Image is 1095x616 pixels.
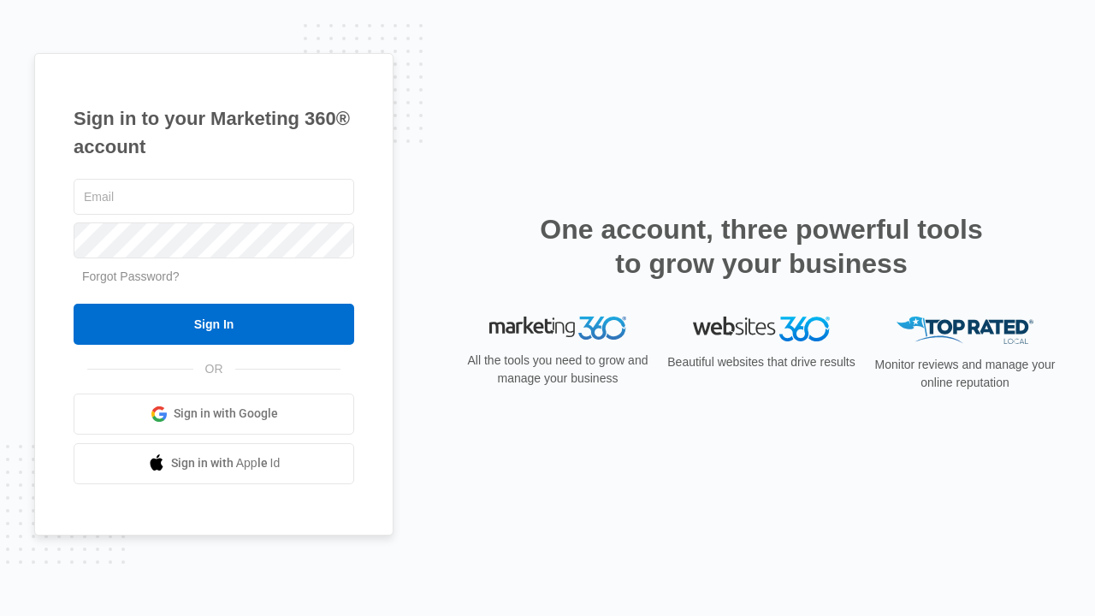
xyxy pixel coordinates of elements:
[693,317,830,341] img: Websites 360
[193,360,235,378] span: OR
[74,443,354,484] a: Sign in with Apple Id
[82,269,180,283] a: Forgot Password?
[171,454,281,472] span: Sign in with Apple Id
[74,179,354,215] input: Email
[897,317,1033,345] img: Top Rated Local
[869,356,1061,392] p: Monitor reviews and manage your online reputation
[74,104,354,161] h1: Sign in to your Marketing 360® account
[74,394,354,435] a: Sign in with Google
[74,304,354,345] input: Sign In
[535,212,988,281] h2: One account, three powerful tools to grow your business
[666,353,857,371] p: Beautiful websites that drive results
[489,317,626,341] img: Marketing 360
[174,405,278,423] span: Sign in with Google
[462,352,654,388] p: All the tools you need to grow and manage your business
